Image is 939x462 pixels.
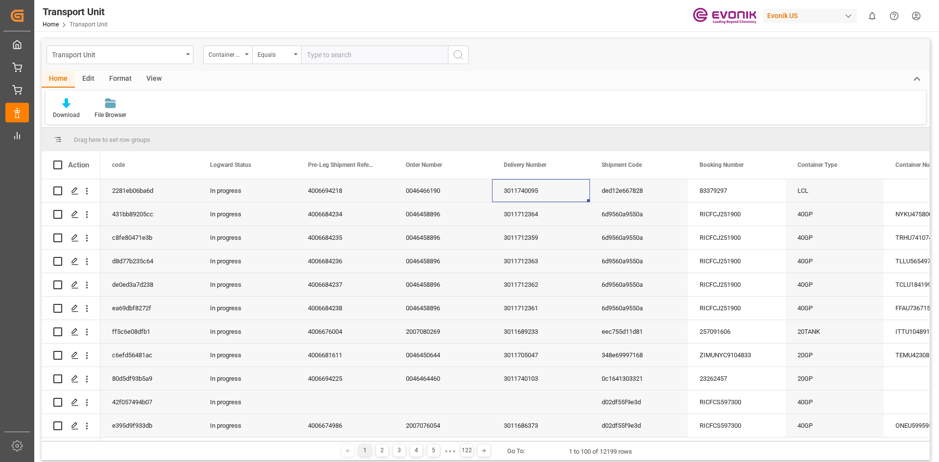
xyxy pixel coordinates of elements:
span: code [112,162,125,168]
span: Logward Status [210,162,251,168]
div: Container Number [209,48,242,59]
div: Equals [258,48,291,59]
div: 4006684238 [296,297,394,320]
div: d02df55f9e3d [590,414,688,437]
div: c8fe80471e3b [100,226,198,249]
div: In progress [198,344,296,367]
div: ZIMUNYC9104833 [688,344,786,367]
div: RICFCJ251900 [688,250,786,273]
div: 6d9560a9550a [590,203,688,226]
div: Press SPACE to select this row. [42,414,100,438]
div: eec755d11d81 [590,320,688,343]
div: In progress [198,179,296,202]
div: 0046458896 [394,273,492,296]
div: 3011712362 [492,273,590,296]
div: 6d9560a9550a [590,226,688,249]
div: 4006684236 [296,250,394,273]
div: In progress [198,297,296,320]
span: Order Number [406,162,442,168]
div: d02df55f9e3d [590,391,688,414]
div: Go To: [507,446,525,456]
div: 42f057494b07 [100,391,198,414]
div: 0046464460 [394,367,492,390]
div: Download [53,111,80,119]
button: show 0 new notifications [861,5,883,27]
div: 83379297 [688,179,786,202]
div: 20TANK [786,320,884,343]
div: 1 [359,444,371,457]
div: Transport Unit [43,4,108,19]
div: 6d9560a9550a [590,273,688,296]
div: RICFCS597300 [688,414,786,437]
div: In progress [198,320,296,343]
div: In progress [198,391,296,414]
div: 431bb89205cc [100,203,198,226]
div: RICFCJ251900 [688,297,786,320]
button: open menu [203,46,252,64]
div: 348e69997168 [590,344,688,367]
div: de0ed3a7d238 [100,273,198,296]
div: 0046458896 [394,250,492,273]
div: 4006684234 [296,203,394,226]
div: Edit [75,71,102,88]
div: 6d9560a9550a [590,297,688,320]
div: Home [42,71,75,88]
button: search button [448,46,469,64]
div: Evonik US [763,9,857,23]
div: Press SPACE to select this row. [42,250,100,273]
div: 3011712359 [492,226,590,249]
span: Container Type [798,162,837,168]
div: In progress [198,250,296,273]
div: c6efd56481ac [100,344,198,367]
input: Type to search [301,46,448,64]
div: Press SPACE to select this row. [42,391,100,414]
button: open menu [47,46,193,64]
div: 23262457 [688,367,786,390]
div: RICFCS597300 [688,391,786,414]
div: 3011705047 [492,344,590,367]
button: Help Center [883,5,905,27]
span: Delivery Number [504,162,546,168]
div: 40GP [786,250,884,273]
div: 6d9560a9550a [590,250,688,273]
div: 3011689233 [492,320,590,343]
div: Press SPACE to select this row. [42,179,100,203]
div: RICFCJ251900 [688,273,786,296]
div: 4006694225 [296,367,394,390]
button: Evonik US [763,6,861,25]
div: Press SPACE to select this row. [42,367,100,391]
div: File Browser [94,111,126,119]
div: ea69dbf8272f [100,297,198,320]
div: 122 [461,444,473,457]
div: ded12e667828 [590,179,688,202]
div: 40GP [786,414,884,437]
div: 0046458896 [394,297,492,320]
div: 257091606 [688,320,786,343]
a: Home [43,21,59,28]
div: View [139,71,169,88]
div: 3011712361 [492,297,590,320]
div: 40GP [786,203,884,226]
div: 3 [393,444,405,457]
div: In progress [198,367,296,390]
div: 3011740095 [492,179,590,202]
div: 4006694218 [296,179,394,202]
div: 4 [410,444,423,457]
div: In progress [198,226,296,249]
div: 80d5df93b5a9 [100,367,198,390]
div: 3011740103 [492,367,590,390]
div: Press SPACE to select this row. [42,344,100,367]
div: 3011712364 [492,203,590,226]
div: 40GP [786,391,884,414]
div: In progress [198,414,296,437]
div: 20GP [786,344,884,367]
div: 0046450644 [394,344,492,367]
div: Press SPACE to select this row. [42,226,100,250]
div: Press SPACE to select this row. [42,273,100,297]
div: Format [102,71,139,88]
div: 3011712363 [492,250,590,273]
div: In progress [198,203,296,226]
div: 40GP [786,273,884,296]
div: 4006676004 [296,320,394,343]
span: Pre-Leg Shipment Reference Evonik [308,162,374,168]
